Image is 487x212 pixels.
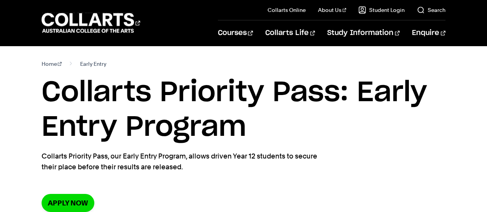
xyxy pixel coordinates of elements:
[42,12,140,34] div: Go to homepage
[412,20,445,46] a: Enquire
[42,194,94,212] a: Apply now
[318,6,346,14] a: About Us
[327,20,400,46] a: Study Information
[42,151,323,172] p: Collarts Priority Pass, our Early Entry Program, allows driven Year 12 students to secure their p...
[218,20,253,46] a: Courses
[80,58,106,69] span: Early Entry
[42,75,446,145] h1: Collarts Priority Pass: Early Entry Program
[358,6,405,14] a: Student Login
[268,6,306,14] a: Collarts Online
[265,20,315,46] a: Collarts Life
[417,6,445,14] a: Search
[42,58,62,69] a: Home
